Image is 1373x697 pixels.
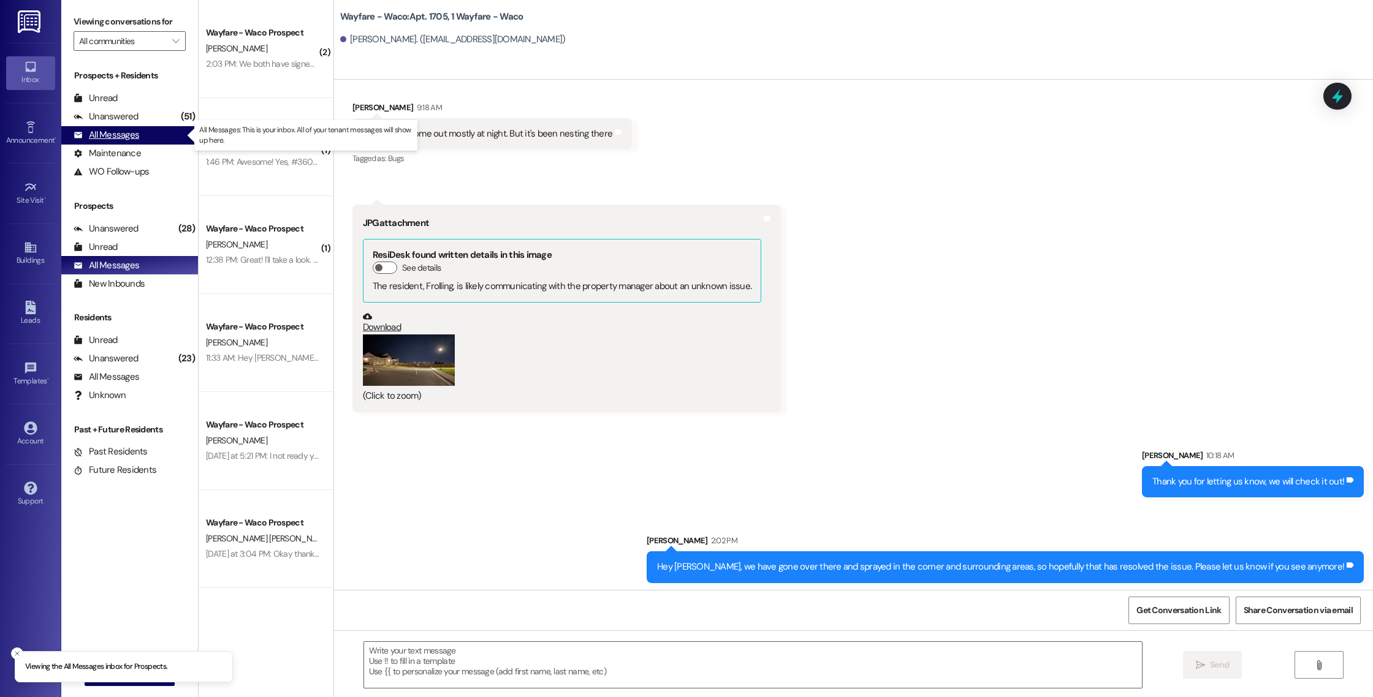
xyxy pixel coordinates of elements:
[1236,597,1361,624] button: Share Conversation via email
[1314,660,1323,670] i: 
[708,534,737,547] div: 2:02 PM
[74,464,156,477] div: Future Residents
[74,352,139,365] div: Unanswered
[74,389,126,402] div: Unknown
[206,222,319,235] div: Wayfare - Waco Prospect
[175,349,198,368] div: (23)
[74,259,139,272] div: All Messages
[206,435,267,446] span: [PERSON_NAME]
[11,647,23,660] button: Close toast
[6,56,55,89] a: Inbox
[18,10,43,33] img: ResiDesk Logo
[352,101,632,118] div: [PERSON_NAME]
[206,156,451,167] div: 1:46 PM: Awesome! Yes, #3604 is a 2 bed, 2 bath with a 1 car garage!
[373,249,552,261] b: ResiDesk found written details in this image
[1244,604,1353,617] span: Share Conversation via email
[25,661,167,673] p: Viewing the All Messages inbox for Prospects.
[206,337,267,348] span: [PERSON_NAME]
[647,534,1364,551] div: [PERSON_NAME]
[1136,604,1221,617] span: Get Conversation Link
[199,125,413,146] p: All Messages: This is your inbox. All of your tenant messages will show up here.
[6,478,55,511] a: Support
[79,31,166,51] input: All communities
[1152,475,1344,488] div: Thank you for letting us know, we will check it out!
[74,371,139,383] div: All Messages
[74,222,139,235] div: Unanswered
[61,200,198,213] div: Prospects
[206,254,338,265] div: 12:38 PM: Great! I'll take a look. Thanks
[74,165,149,178] div: WO Follow-ups
[6,418,55,451] a: Account
[55,134,56,143] span: •
[74,241,118,254] div: Unread
[6,177,55,210] a: Site Visit •
[206,450,382,461] div: [DATE] at 5:21 PM: I not ready yet, will let you know
[74,334,118,347] div: Unread
[178,107,198,126] div: (51)
[47,375,49,383] span: •
[414,101,442,114] div: 9:18 AM
[175,219,198,238] div: (28)
[388,153,404,164] span: Bugs
[74,277,145,290] div: New Inbounds
[74,445,148,458] div: Past Residents
[74,147,141,160] div: Maintenance
[6,358,55,391] a: Templates •
[206,533,330,544] span: [PERSON_NAME] [PERSON_NAME]
[206,320,319,333] div: Wayfare - Waco Prospect
[61,69,198,82] div: Prospects + Residents
[206,43,267,54] span: [PERSON_NAME]
[6,237,55,270] a: Buildings
[74,110,139,123] div: Unanswered
[1196,660,1205,670] i: 
[206,26,319,39] div: Wayfare - Waco Prospect
[206,141,267,152] span: [PERSON_NAME]
[657,560,1344,573] div: Hey [PERSON_NAME], we have gone over there and sprayed in the corner and surrounding areas, so ho...
[61,423,198,436] div: Past + Future Residents
[363,127,612,140] div: It seems to come out mostly at night. But it's been nesting there
[363,334,455,386] button: Zoom image
[402,262,441,274] label: See details
[206,548,330,559] div: [DATE] at 3:04 PM: Okay thank you.
[206,352,604,363] div: 11:33 AM: Hey [PERSON_NAME], I just wanted to let you know, I have sent over the lease agreement ...
[61,311,198,324] div: Residents
[6,297,55,330] a: Leads
[352,149,632,167] div: Tagged as:
[172,36,179,46] i: 
[363,312,761,333] a: Download
[1142,449,1364,466] div: [PERSON_NAME]
[44,194,46,203] span: •
[363,217,429,229] b: JPG attachment
[74,129,139,141] div: All Messages
[74,12,186,31] label: Viewing conversations for
[1183,651,1242,679] button: Send
[340,10,523,23] b: Wayfare - Waco: Apt. 1705, 1 Wayfare - Waco
[1203,449,1234,462] div: 10:18 AM
[340,33,566,46] div: [PERSON_NAME]. ([EMAIL_ADDRESS][DOMAIN_NAME])
[74,92,118,105] div: Unread
[363,390,761,402] div: (Click to zoom)
[373,280,751,293] div: The resident, Frolling, is likely communicating with the property manager about an unknown issue.
[206,418,319,431] div: Wayfare - Waco Prospect
[1128,597,1229,624] button: Get Conversation Link
[1210,658,1229,671] span: Send
[206,516,319,529] div: Wayfare - Waco Prospect
[206,239,267,250] span: [PERSON_NAME]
